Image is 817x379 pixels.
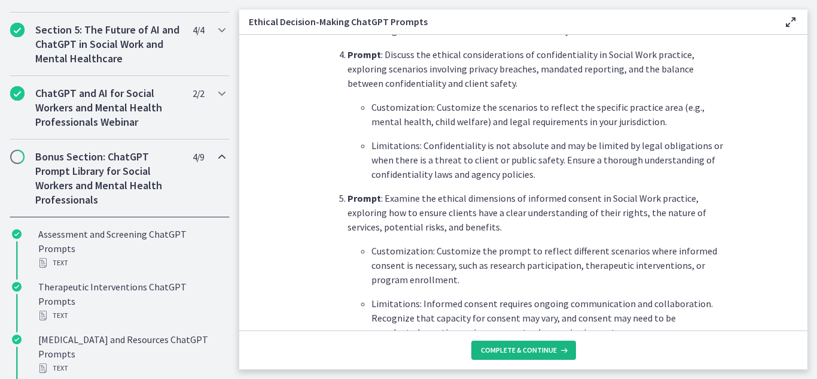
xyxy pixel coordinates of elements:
[347,191,723,234] p: : Examine the ethical dimensions of informed consent in Social Work practice, exploring how to en...
[347,192,381,204] strong: Prompt
[10,86,25,101] i: Completed
[481,345,557,355] span: Complete & continue
[471,341,576,360] button: Complete & continue
[35,86,181,129] h2: ChatGPT and AI for Social Workers and Mental Health Professionals Webinar
[347,48,381,60] strong: Prompt
[35,23,181,66] h2: Section 5: The Future of AI and ChatGPT in Social Work and Mental Healthcare
[193,23,204,37] span: 4 / 4
[193,86,204,101] span: 2 / 2
[371,100,723,129] p: Customization: Customize the scenarios to reflect the specific practice area (e.g., mental health...
[35,150,181,207] h2: Bonus Section: ChatGPT Prompt Library for Social Workers and Mental Health Professionals
[38,280,225,323] div: Therapeutic Interventions ChatGPT Prompts
[12,335,22,344] i: Completed
[193,150,204,164] span: 4 / 9
[371,296,723,339] p: Limitations: Informed consent requires ongoing communication and collaboration. Recognize that ca...
[371,244,723,287] p: Customization: Customize the prompt to reflect different scenarios where informed consent is nece...
[249,14,764,29] h3: Ethical Decision-Making ChatGPT Prompts
[38,332,225,375] div: [MEDICAL_DATA] and Resources ChatGPT Prompts
[38,308,225,323] div: Text
[10,23,25,37] i: Completed
[38,256,225,270] div: Text
[12,229,22,239] i: Completed
[371,138,723,181] p: Limitations: Confidentiality is not absolute and may be limited by legal obligations or when ther...
[38,361,225,375] div: Text
[38,227,225,270] div: Assessment and Screening ChatGPT Prompts
[12,282,22,292] i: Completed
[347,47,723,90] p: : Discuss the ethical considerations of confidentiality in Social Work practice, exploring scenar...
